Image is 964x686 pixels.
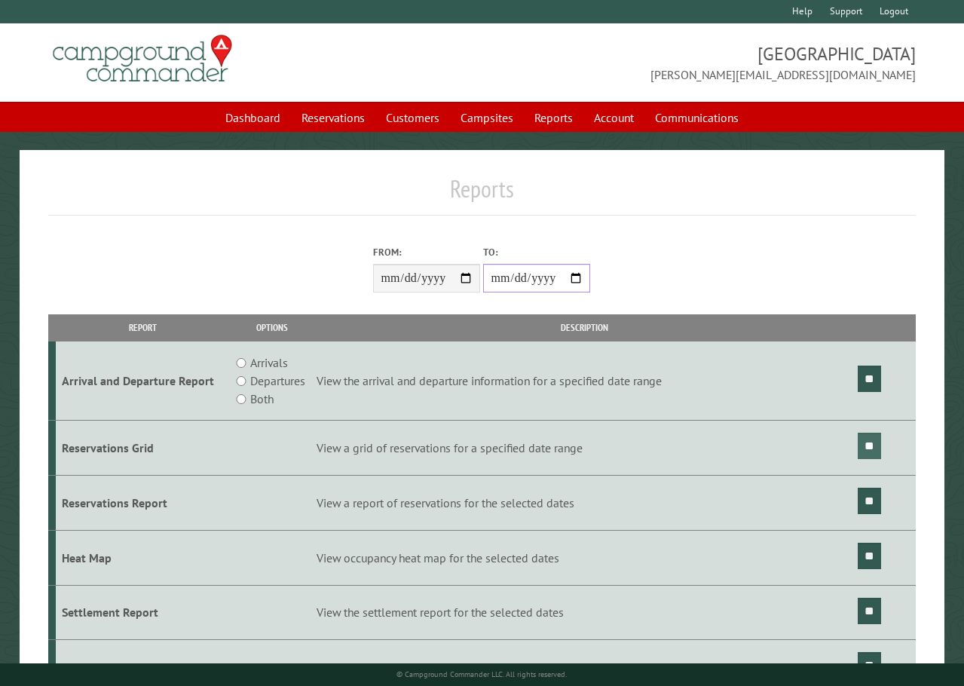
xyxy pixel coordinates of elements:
[314,341,855,421] td: View the arrival and departure information for a specified date range
[314,314,855,341] th: Description
[483,245,590,259] label: To:
[314,530,855,585] td: View occupancy heat map for the selected dates
[396,669,567,679] small: © Campground Commander LLC. All rights reserved.
[216,103,289,132] a: Dashboard
[482,41,917,84] span: [GEOGRAPHIC_DATA] [PERSON_NAME][EMAIL_ADDRESS][DOMAIN_NAME]
[250,390,274,408] label: Both
[585,103,643,132] a: Account
[250,372,305,390] label: Departures
[451,103,522,132] a: Campsites
[314,585,855,640] td: View the settlement report for the selected dates
[646,103,748,132] a: Communications
[56,421,230,476] td: Reservations Grid
[314,421,855,476] td: View a grid of reservations for a specified date range
[314,475,855,530] td: View a report of reservations for the selected dates
[377,103,448,132] a: Customers
[56,530,230,585] td: Heat Map
[48,29,237,88] img: Campground Commander
[230,314,314,341] th: Options
[48,174,916,216] h1: Reports
[56,475,230,530] td: Reservations Report
[56,585,230,640] td: Settlement Report
[250,354,288,372] label: Arrivals
[292,103,374,132] a: Reservations
[56,341,230,421] td: Arrival and Departure Report
[525,103,582,132] a: Reports
[56,314,230,341] th: Report
[373,245,480,259] label: From:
